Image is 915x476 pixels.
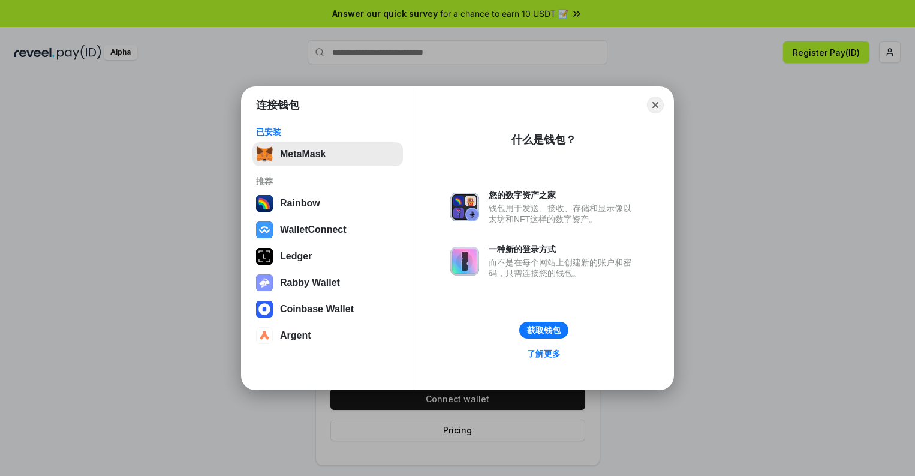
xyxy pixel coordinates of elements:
img: svg+xml,%3Csvg%20xmlns%3D%22http%3A%2F%2Fwww.w3.org%2F2000%2Fsvg%22%20fill%3D%22none%22%20viewBox... [256,274,273,291]
button: Ledger [252,244,403,268]
div: 什么是钱包？ [511,133,576,147]
div: WalletConnect [280,224,347,235]
div: MetaMask [280,149,326,160]
div: 一种新的登录方式 [489,244,637,255]
div: Rabby Wallet [280,277,340,288]
img: svg+xml,%3Csvg%20width%3D%2228%22%20height%3D%2228%22%20viewBox%3D%220%200%2028%2028%22%20fill%3D... [256,301,273,318]
button: 获取钱包 [519,322,568,339]
a: 了解更多 [520,346,568,361]
div: Ledger [280,251,312,262]
button: WalletConnect [252,218,403,242]
button: Close [647,97,664,113]
div: 钱包用于发送、接收、存储和显示像以太坊和NFT这样的数字资产。 [489,203,637,224]
button: MetaMask [252,142,403,166]
img: svg+xml,%3Csvg%20width%3D%2228%22%20height%3D%2228%22%20viewBox%3D%220%200%2028%2028%22%20fill%3D... [256,327,273,344]
div: 推荐 [256,176,399,187]
button: Rabby Wallet [252,271,403,295]
img: svg+xml,%3Csvg%20xmlns%3D%22http%3A%2F%2Fwww.w3.org%2F2000%2Fsvg%22%20fill%3D%22none%22%20viewBox... [450,193,479,221]
div: 而不是在每个网站上创建新的账户和密码，只需连接您的钱包。 [489,257,637,279]
button: Argent [252,324,403,348]
button: Coinbase Wallet [252,297,403,321]
button: Rainbow [252,191,403,215]
img: svg+xml,%3Csvg%20xmlns%3D%22http%3A%2F%2Fwww.w3.org%2F2000%2Fsvg%22%20width%3D%2228%22%20height%3... [256,248,273,265]
div: 了解更多 [527,348,561,359]
div: Rainbow [280,198,320,209]
img: svg+xml,%3Csvg%20xmlns%3D%22http%3A%2F%2Fwww.w3.org%2F2000%2Fsvg%22%20fill%3D%22none%22%20viewBox... [450,247,479,276]
h1: 连接钱包 [256,98,299,112]
img: svg+xml,%3Csvg%20width%3D%2228%22%20height%3D%2228%22%20viewBox%3D%220%200%2028%2028%22%20fill%3D... [256,221,273,238]
div: 您的数字资产之家 [489,190,637,200]
img: svg+xml,%3Csvg%20fill%3D%22none%22%20height%3D%2233%22%20viewBox%3D%220%200%2035%2033%22%20width%... [256,146,273,163]
div: Argent [280,330,311,341]
img: svg+xml,%3Csvg%20width%3D%22120%22%20height%3D%22120%22%20viewBox%3D%220%200%20120%20120%22%20fil... [256,195,273,212]
div: Coinbase Wallet [280,304,354,315]
div: 已安装 [256,127,399,137]
div: 获取钱包 [527,325,561,336]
